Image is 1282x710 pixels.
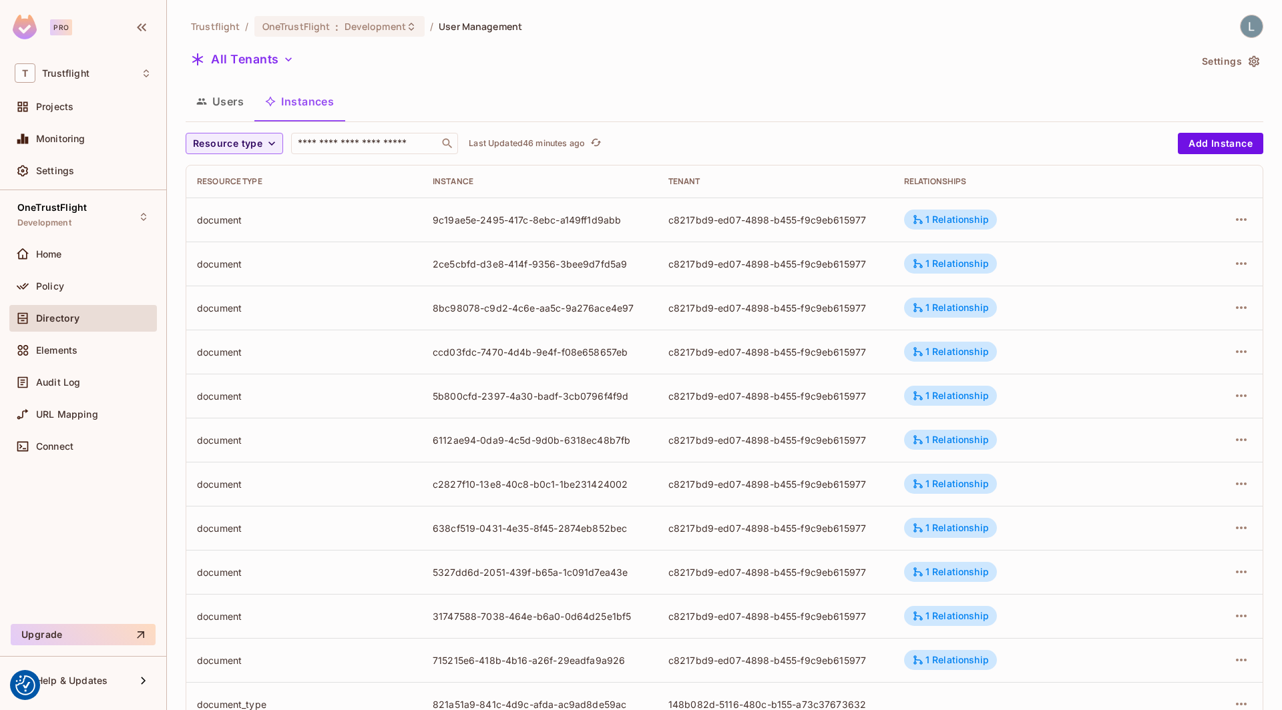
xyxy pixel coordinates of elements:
div: 1 Relationship [912,566,989,578]
div: 9c19ae5e-2495-417c-8ebc-a149ff1d9abb [433,214,647,226]
li: / [245,20,248,33]
li: / [430,20,433,33]
span: URL Mapping [36,409,98,420]
div: c8217bd9-ed07-4898-b455-f9c9eb615977 [668,258,883,270]
div: ccd03fdc-7470-4d4b-9e4f-f08e658657eb [433,346,647,358]
div: c8217bd9-ed07-4898-b455-f9c9eb615977 [668,346,883,358]
button: Upgrade [11,624,156,645]
span: OneTrustFlight [262,20,331,33]
span: Development [345,20,406,33]
button: Resource type [186,133,283,154]
div: document [197,346,411,358]
div: Resource type [197,176,411,187]
div: 2ce5cbfd-d3e8-414f-9356-3bee9d7fd5a9 [433,258,647,270]
img: Lewis Youl [1241,15,1263,37]
div: document [197,654,411,667]
button: refresh [588,135,604,151]
div: 1 Relationship [912,214,989,226]
span: Connect [36,441,73,452]
div: 5327dd6d-2051-439f-b65a-1c091d7ea43e [433,566,647,579]
div: document [197,610,411,623]
div: 6112ae94-0da9-4c5d-9d0b-6318ec48b7fb [433,434,647,446]
span: Settings [36,165,74,176]
div: 31747588-7038-464e-b6a0-0d64d25e1bf5 [433,610,647,623]
p: Last Updated 46 minutes ago [469,138,585,149]
div: c8217bd9-ed07-4898-b455-f9c9eb615977 [668,302,883,314]
span: the active workspace [191,20,240,33]
div: document [197,214,411,226]
span: Policy [36,281,64,292]
div: c8217bd9-ed07-4898-b455-f9c9eb615977 [668,214,883,226]
span: User Management [439,20,522,33]
span: Monitoring [36,133,85,144]
div: 5b800cfd-2397-4a30-badf-3cb0796f4f9d [433,390,647,402]
button: Add Instance [1178,133,1263,154]
span: refresh [590,137,602,150]
div: 8bc98078-c9d2-4c6e-aa5c-9a276ace4e97 [433,302,647,314]
span: Click to refresh data [585,135,604,151]
div: 1 Relationship [912,522,989,534]
div: c8217bd9-ed07-4898-b455-f9c9eb615977 [668,478,883,490]
span: Home [36,249,62,260]
div: 715215e6-418b-4b16-a26f-29eadfa9a926 [433,654,647,667]
span: Help & Updates [36,675,108,686]
div: c8217bd9-ed07-4898-b455-f9c9eb615977 [668,434,883,446]
span: Resource type [193,135,262,152]
div: 638cf519-0431-4e35-8f45-2874eb852bec [433,522,647,535]
div: document [197,522,411,535]
button: Consent Preferences [15,675,35,695]
span: Development [17,218,71,228]
div: 1 Relationship [912,390,989,402]
img: Revisit consent button [15,675,35,695]
span: Workspace: Trustflight [42,68,89,79]
div: Instance [433,176,647,187]
span: Projects [36,101,73,112]
img: SReyMgAAAABJRU5ErkJggg== [13,15,37,39]
div: c8217bd9-ed07-4898-b455-f9c9eb615977 [668,654,883,667]
button: Settings [1197,51,1263,72]
button: All Tenants [186,49,299,70]
span: Directory [36,313,79,324]
div: c8217bd9-ed07-4898-b455-f9c9eb615977 [668,390,883,402]
div: Tenant [668,176,883,187]
div: c8217bd9-ed07-4898-b455-f9c9eb615977 [668,522,883,535]
div: c2827f10-13e8-40c8-b0c1-1be231424002 [433,478,647,490]
div: 1 Relationship [912,302,989,314]
div: 1 Relationship [912,478,989,490]
div: document [197,478,411,490]
div: document [197,434,411,446]
span: : [335,21,339,32]
div: c8217bd9-ed07-4898-b455-f9c9eb615977 [668,610,883,623]
button: Users [186,85,254,118]
button: Instances [254,85,345,118]
div: document [197,258,411,270]
div: 1 Relationship [912,654,989,666]
span: Audit Log [36,377,80,388]
div: c8217bd9-ed07-4898-b455-f9c9eb615977 [668,566,883,579]
div: 1 Relationship [912,258,989,270]
div: document [197,302,411,314]
div: 1 Relationship [912,346,989,358]
div: 1 Relationship [912,610,989,622]
div: Relationships [904,176,1152,187]
span: OneTrustFlight [17,202,87,213]
span: Elements [36,345,77,356]
div: 1 Relationship [912,434,989,446]
div: document [197,566,411,579]
span: T [15,63,35,83]
div: document [197,390,411,402]
div: Pro [50,19,72,35]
